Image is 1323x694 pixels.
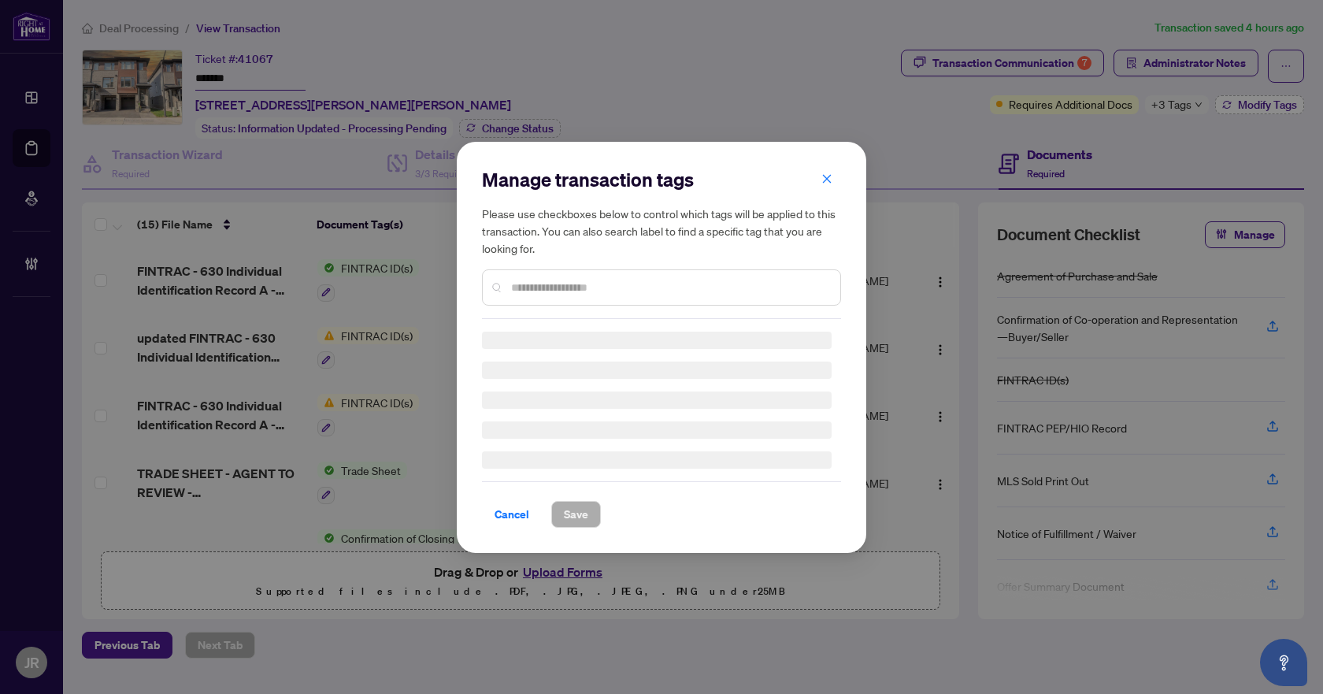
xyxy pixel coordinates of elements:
[482,501,542,528] button: Cancel
[1260,639,1307,686] button: Open asap
[551,501,601,528] button: Save
[482,167,841,192] h2: Manage transaction tags
[482,205,841,257] h5: Please use checkboxes below to control which tags will be applied to this transaction. You can al...
[495,502,529,527] span: Cancel
[821,173,832,184] span: close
